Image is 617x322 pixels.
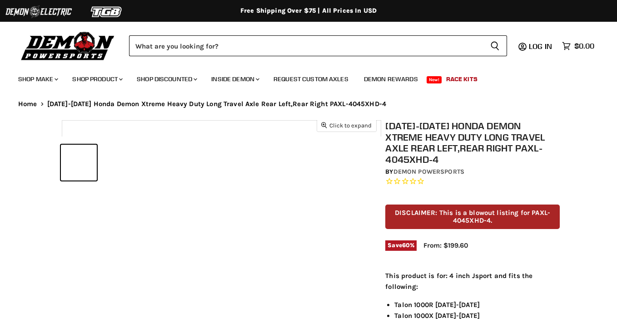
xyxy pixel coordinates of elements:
input: Search [129,35,483,56]
span: [DATE]-[DATE] Honda Demon Xtreme Heavy Duty Long Travel Axle Rear Left,Rear Right PAXL-4045XHD-4 [47,100,386,108]
a: Shop Product [65,70,128,88]
span: New! [427,76,442,83]
a: Race Kits [439,70,484,88]
span: Rated 0.0 out of 5 stars 0 reviews [385,177,559,186]
a: Request Custom Axles [267,70,355,88]
a: Shop Discounted [130,70,203,88]
a: Demon Powersports [393,168,464,176]
img: Demon Electric Logo 2 [5,3,73,20]
p: DISCLAIMER: This is a blowout listing for PAXL-4045XHD-4. [385,205,559,229]
button: 2019-2023 Honda Demon Xtreme Heavy Duty Long Travel Axle Rear Left,Rear Right PAXL-4045XHD-4 thum... [61,145,97,181]
h1: [DATE]-[DATE] Honda Demon Xtreme Heavy Duty Long Travel Axle Rear Left,Rear Right PAXL-4045XHD-4 [385,120,559,165]
span: From: $199.60 [423,241,468,249]
p: This product is for: 4 inch Jsport and fits the following: [385,270,559,293]
button: Search [483,35,507,56]
span: Click to expand [321,122,372,129]
a: Home [18,100,37,108]
a: $0.00 [557,39,599,53]
span: Log in [529,42,552,51]
a: Log in [525,42,557,50]
li: Talon 1000X [DATE]-[DATE] [394,310,559,321]
a: Shop Make [11,70,64,88]
li: Talon 1000R [DATE]-[DATE] [394,299,559,310]
div: by [385,167,559,177]
ul: Main menu [11,66,592,88]
span: $0.00 [574,42,594,50]
span: Save % [385,240,417,250]
span: 60 [402,242,410,249]
a: Demon Rewards [357,70,425,88]
button: Click to expand [317,119,376,132]
img: TGB Logo 2 [73,3,141,20]
a: Inside Demon [204,70,265,88]
form: Product [129,35,507,56]
img: Demon Powersports [18,29,118,62]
